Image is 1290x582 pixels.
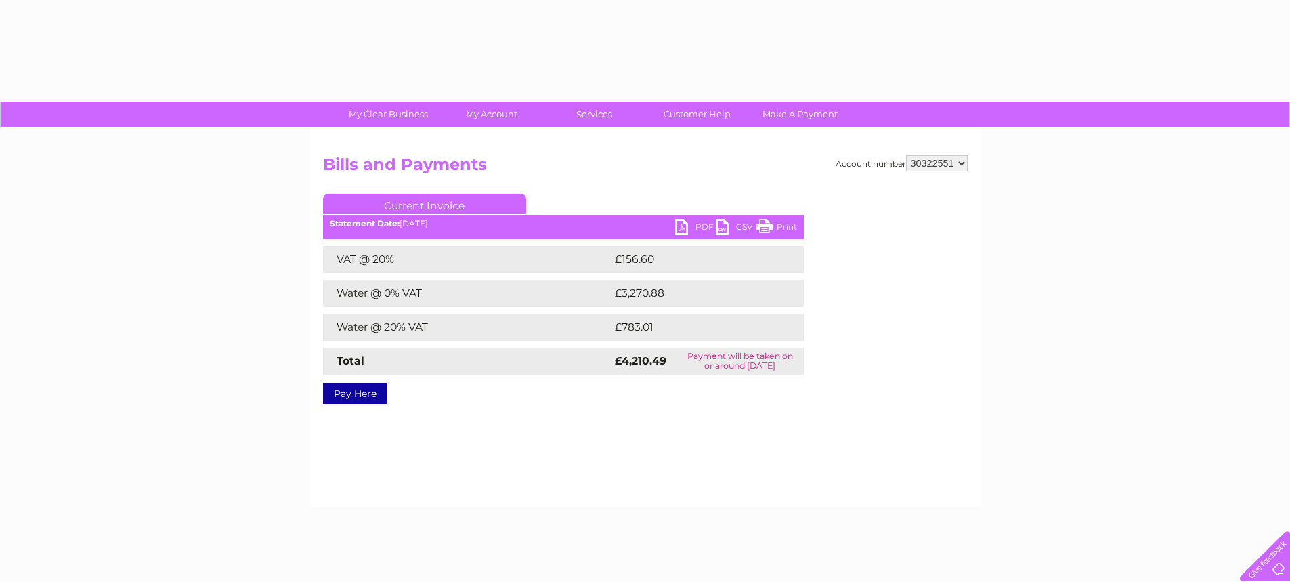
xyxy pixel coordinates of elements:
[641,102,753,127] a: Customer Help
[676,348,803,375] td: Payment will be taken on or around [DATE]
[716,219,756,238] a: CSV
[323,246,611,273] td: VAT @ 20%
[744,102,856,127] a: Make A Payment
[435,102,547,127] a: My Account
[756,219,797,238] a: Print
[323,314,611,341] td: Water @ 20% VAT
[611,280,783,307] td: £3,270.88
[323,383,387,404] a: Pay Here
[323,194,526,214] a: Current Invoice
[836,155,968,171] div: Account number
[611,314,779,341] td: £783.01
[330,218,400,228] b: Statement Date:
[538,102,650,127] a: Services
[323,280,611,307] td: Water @ 0% VAT
[615,354,666,367] strong: £4,210.49
[323,155,968,181] h2: Bills and Payments
[675,219,716,238] a: PDF
[323,219,804,228] div: [DATE]
[611,246,779,273] td: £156.60
[337,354,364,367] strong: Total
[332,102,444,127] a: My Clear Business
